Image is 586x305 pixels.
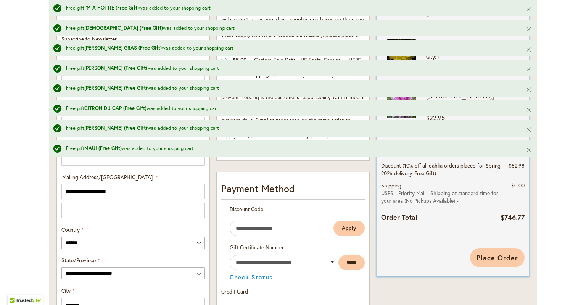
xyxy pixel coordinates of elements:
div: Free gift was added to your shopping cart [66,125,514,132]
strong: [DEMOGRAPHIC_DATA] (Free Gift) [84,25,163,31]
strong: I'M A HOTTIE (Free Gift) [84,5,139,11]
strong: CITRON DU CAP (Free Gift) [84,105,146,111]
span: USPS - Priority Mail - Shipping at standard time for your area (No Pickups Available) - [381,189,501,205]
strong: [PERSON_NAME] GRAS (Free Gift) [84,45,162,51]
span: Place Order [477,253,518,262]
strong: [PERSON_NAME] (Free Gift) [84,65,147,71]
div: Free gift was added to your shopping cart [66,5,514,12]
div: Free gift was added to your shopping cart [66,105,514,112]
div: Payment Method [221,181,365,200]
span: Discount Code [230,205,263,213]
strong: Order Total [381,211,417,223]
div: Free gift was added to your shopping cart [66,25,514,32]
button: Check Status [230,274,273,280]
strong: [PERSON_NAME] (Free Gift) [84,85,147,91]
span: Credit Card [221,288,248,295]
span: -$82.98 [507,162,525,169]
span: Apply [342,225,356,231]
div: Free gift was added to your shopping cart [66,45,514,52]
span: State/Province [61,257,96,264]
iframe: Launch Accessibility Center [6,278,27,299]
span: City [61,287,71,294]
button: Apply [333,221,365,236]
span: Shipping [381,182,401,189]
div: Free gift was added to your shopping cart [66,65,514,72]
strong: [PERSON_NAME] (Free Gift) [84,125,147,131]
span: Discount (10% off all dahlia orders placed for Spring 2026 delivery, Free Gift) [381,162,501,177]
strong: MAUI (Free Gift) [84,145,122,152]
span: Mailing Address/[GEOGRAPHIC_DATA] [62,173,153,181]
span: Gift Certificate Number [230,244,284,251]
span: $746.77 [501,213,525,222]
button: Place Order [470,248,525,267]
span: Country [61,226,80,233]
span: $0.00 [511,182,525,189]
div: Free gift was added to your shopping cart [66,85,514,92]
div: Free gift was added to your shopping cart [66,145,514,152]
